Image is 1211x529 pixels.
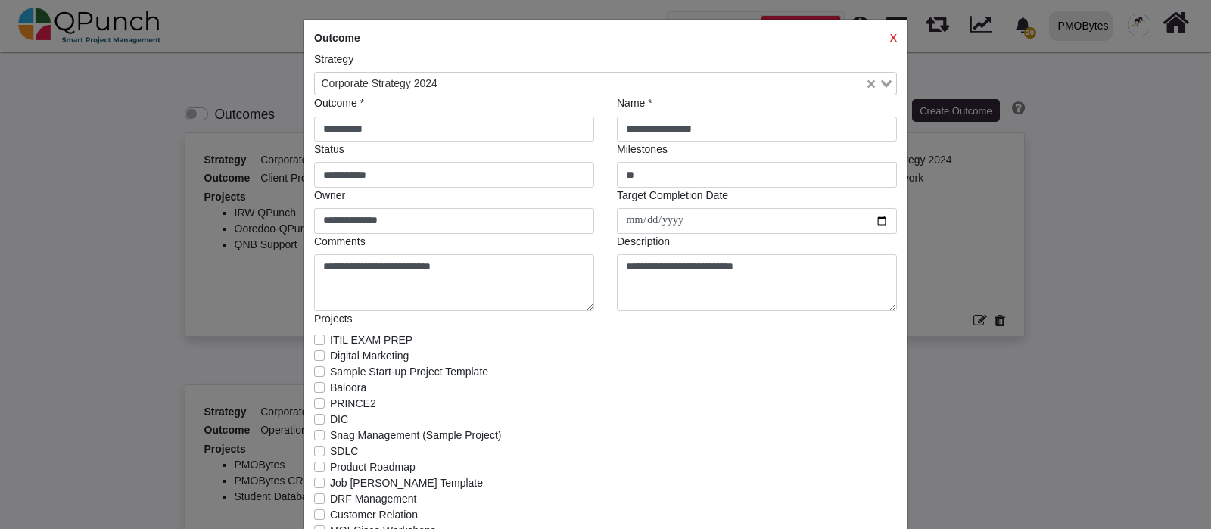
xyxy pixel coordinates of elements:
[314,72,897,96] div: Search for option
[330,413,348,425] span: DIC
[330,366,488,378] span: Sample Start-up Project Template
[617,234,897,254] legend: Description
[867,76,875,92] button: Clear Selected
[330,477,483,489] span: Job [PERSON_NAME] Template
[314,95,594,116] legend: Outcome *
[314,234,594,254] legend: Comments
[318,76,441,92] span: Corporate Strategy 2024
[330,461,416,473] span: Product Roadmap
[617,142,897,162] legend: Milestones
[617,188,897,208] legend: Target Completion Date
[330,350,409,362] span: Digital Marketing
[330,509,418,521] span: Customer Relation
[890,32,897,44] strong: X
[330,381,366,394] span: Baloora
[314,188,594,208] legend: Owner
[330,429,501,441] span: Snag Management (Sample Project)
[617,95,897,116] legend: Name *
[330,493,416,505] span: DRF Management
[314,142,594,162] legend: Status
[314,30,360,46] label: Outcome
[330,397,376,409] span: PRINCE2
[314,311,897,331] legend: Projects
[442,76,864,92] input: Search for option
[330,445,358,457] span: SDLC
[330,334,412,346] span: ITIL EXAM PREP
[314,51,897,72] legend: Strategy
